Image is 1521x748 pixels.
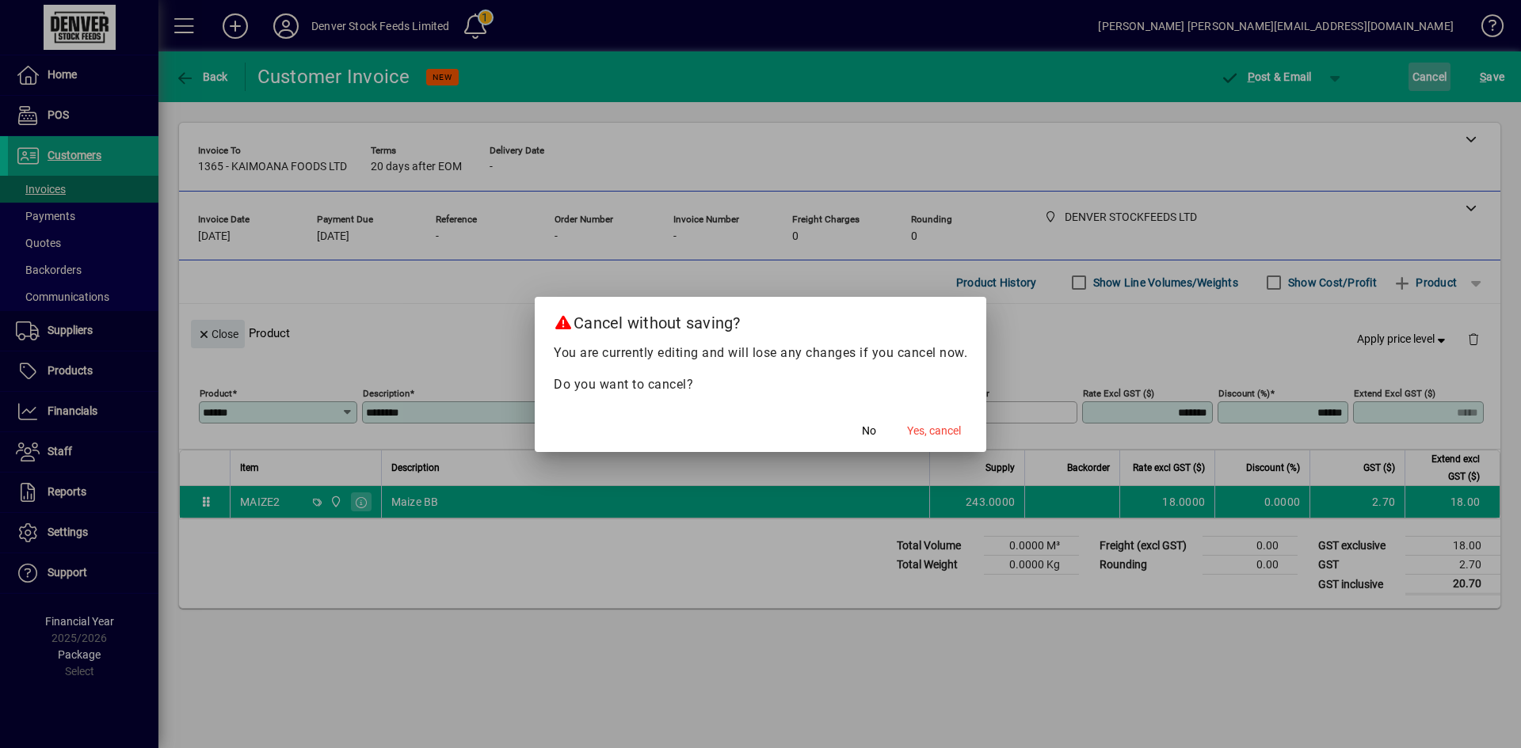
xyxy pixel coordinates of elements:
[554,375,967,394] p: Do you want to cancel?
[535,297,986,343] h2: Cancel without saving?
[907,423,961,439] span: Yes, cancel
[844,417,894,446] button: No
[554,344,967,363] p: You are currently editing and will lose any changes if you cancel now.
[862,423,876,439] span: No
[901,417,967,446] button: Yes, cancel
